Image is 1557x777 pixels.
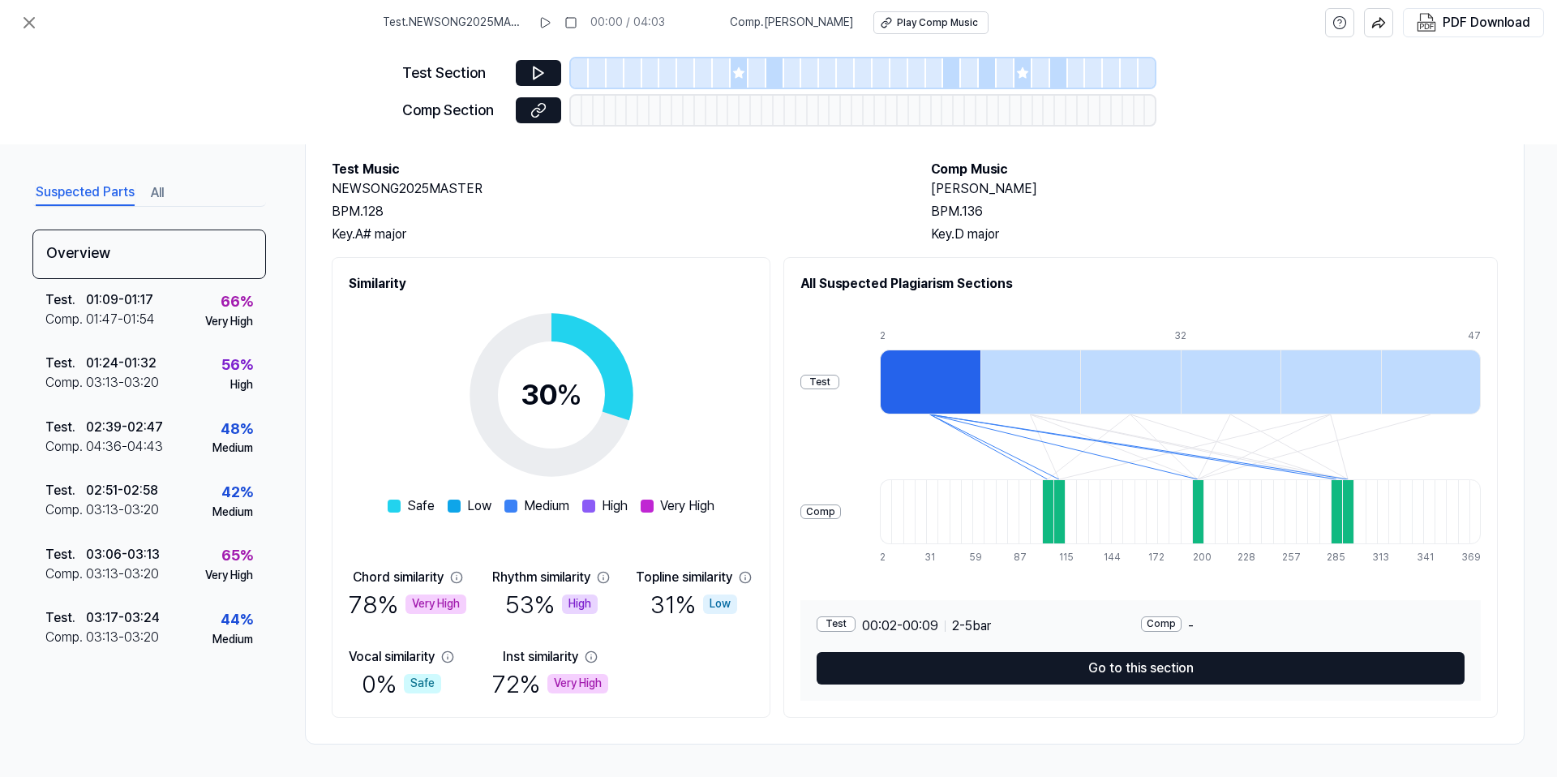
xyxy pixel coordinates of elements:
[45,437,86,457] div: Comp .
[1141,616,1182,632] div: Comp
[800,274,1481,294] h2: All Suspected Plagiarism Sections
[349,274,753,294] h2: Similarity
[349,647,435,667] div: Vocal similarity
[590,15,665,31] div: 00:00 / 04:03
[1282,551,1293,565] div: 257
[505,587,598,621] div: 53 %
[349,587,466,621] div: 78 %
[45,628,86,647] div: Comp .
[650,587,737,621] div: 31 %
[205,568,253,584] div: Very High
[969,551,980,565] div: 59
[332,179,899,199] h2: NEWSONG2025MASTER
[636,568,732,587] div: Topline similarity
[221,290,253,314] div: 66 %
[45,481,86,500] div: Test .
[404,674,441,693] div: Safe
[86,354,157,373] div: 01:24 - 01:32
[880,329,980,343] div: 2
[221,481,253,504] div: 42 %
[151,180,164,206] button: All
[1014,551,1025,565] div: 87
[467,496,491,516] span: Low
[660,496,714,516] span: Very High
[862,616,938,636] span: 00:02 - 00:09
[86,565,159,584] div: 03:13 - 03:20
[362,667,441,701] div: 0 %
[86,545,160,565] div: 03:06 - 03:13
[931,160,1498,179] h2: Comp Music
[952,616,991,636] span: 2 - 5 bar
[86,373,159,393] div: 03:13 - 03:20
[353,568,444,587] div: Chord similarity
[931,202,1498,221] div: BPM. 136
[1059,551,1070,565] div: 115
[212,632,253,648] div: Medium
[1371,15,1386,30] img: share
[817,616,856,632] div: Test
[332,160,899,179] h2: Test Music
[45,565,86,584] div: Comp .
[86,290,153,310] div: 01:09 - 01:17
[817,652,1465,685] button: Go to this section
[212,440,253,457] div: Medium
[1332,15,1347,31] svg: help
[1148,551,1160,565] div: 172
[800,375,839,390] div: Test
[1141,616,1465,636] div: -
[556,377,582,412] span: %
[562,595,598,614] div: High
[492,667,608,701] div: 72 %
[897,16,978,30] div: Play Comp Music
[86,310,155,329] div: 01:47 - 01:54
[402,99,506,122] div: Comp Section
[332,225,899,244] div: Key. A# major
[45,354,86,373] div: Test .
[931,225,1498,244] div: Key. D major
[931,179,1498,199] h2: [PERSON_NAME]
[230,377,253,393] div: High
[407,496,435,516] span: Safe
[703,595,737,614] div: Low
[1372,551,1383,565] div: 313
[86,608,160,628] div: 03:17 - 03:24
[1413,9,1533,36] button: PDF Download
[205,314,253,330] div: Very High
[524,496,569,516] span: Medium
[86,628,159,647] div: 03:13 - 03:20
[602,496,628,516] span: High
[1237,551,1249,565] div: 228
[924,551,936,565] div: 31
[405,595,466,614] div: Very High
[730,15,854,31] span: Comp . [PERSON_NAME]
[86,418,163,437] div: 02:39 - 02:47
[32,230,266,279] div: Overview
[873,11,989,34] button: Play Comp Music
[221,418,253,441] div: 48 %
[492,568,590,587] div: Rhythm similarity
[521,373,582,417] div: 30
[880,551,891,565] div: 2
[1461,551,1481,565] div: 369
[45,500,86,520] div: Comp .
[212,504,253,521] div: Medium
[547,674,608,693] div: Very High
[45,310,86,329] div: Comp .
[1104,551,1115,565] div: 144
[1193,551,1204,565] div: 200
[36,180,135,206] button: Suspected Parts
[1174,329,1275,343] div: 32
[1468,329,1481,343] div: 47
[800,504,841,520] div: Comp
[45,290,86,310] div: Test .
[402,62,506,85] div: Test Section
[1417,551,1428,565] div: 341
[1417,13,1436,32] img: PDF Download
[1327,551,1338,565] div: 285
[1325,8,1354,37] button: help
[86,500,159,520] div: 03:13 - 03:20
[332,202,899,221] div: BPM. 128
[503,647,578,667] div: Inst similarity
[221,608,253,632] div: 44 %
